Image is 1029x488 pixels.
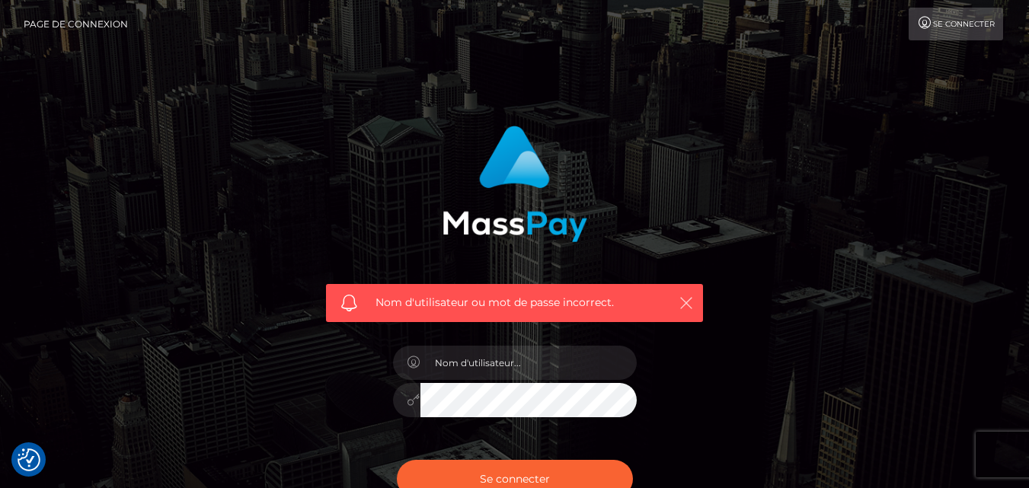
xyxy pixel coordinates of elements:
[480,472,550,486] font: Se connecter
[375,295,614,309] font: Nom d'utilisateur ou mot de passe incorrect.
[24,18,128,30] font: Page de connexion
[933,19,995,29] font: Se connecter
[909,8,1003,40] a: Se connecter
[443,126,587,242] img: Connexion MassPay
[18,448,40,471] img: Revoir le bouton de consentement
[420,346,637,380] input: Nom d'utilisateur...
[24,8,128,40] a: Page de connexion
[18,448,40,471] button: Préférences de consentement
